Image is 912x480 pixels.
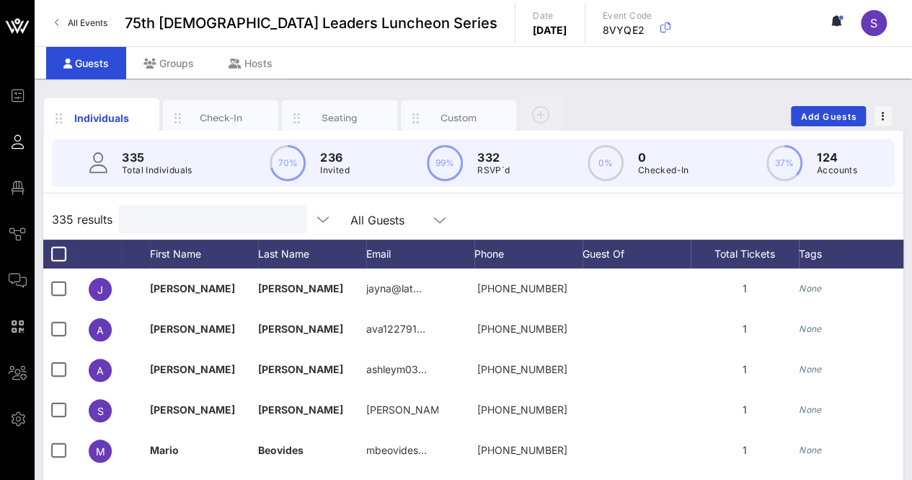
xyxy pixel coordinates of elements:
div: Check-In [189,111,253,125]
a: All Events [46,12,116,35]
p: 124 [817,149,857,166]
p: 332 [477,149,510,166]
p: 0 [638,149,689,166]
div: 1 [691,349,799,390]
span: J [97,284,103,296]
p: Invited [320,163,350,178]
p: [DATE] [533,23,567,38]
div: Seating [308,111,372,125]
p: 8VYQE2 [603,23,652,38]
p: 236 [320,149,350,166]
div: Custom [427,111,491,125]
span: [PERSON_NAME] [258,403,343,416]
span: +13104367738 [477,282,567,294]
span: +19158005079 [477,363,567,375]
p: Accounts [817,163,857,178]
span: M [96,445,105,458]
p: jayna@lat… [366,269,422,309]
div: Last Name [258,240,366,269]
p: ashleym03… [366,349,427,390]
span: 75th [DEMOGRAPHIC_DATA] Leaders Luncheon Series [125,12,497,34]
div: 1 [691,309,799,349]
span: A [97,324,104,336]
div: Groups [126,47,211,79]
span: [PERSON_NAME] [150,363,235,375]
i: None [799,445,822,455]
p: mbeovides… [366,430,427,471]
div: Guests [46,47,126,79]
div: 1 [691,390,799,430]
span: S [97,405,104,417]
span: 335 results [52,211,112,228]
p: [PERSON_NAME]… [366,390,438,430]
i: None [799,364,822,375]
div: Hosts [211,47,290,79]
span: +17863519976 [477,444,567,456]
div: 1 [691,269,799,309]
i: None [799,283,822,294]
p: Checked-In [638,163,689,178]
div: S [861,10,887,36]
div: Guest Of [583,240,691,269]
div: First Name [150,240,258,269]
i: None [799,404,822,415]
p: RSVP`d [477,163,510,178]
div: Email [366,240,474,269]
div: All Guests [342,205,457,234]
span: A [97,365,104,377]
span: [PERSON_NAME] [258,323,343,335]
p: Event Code [603,9,652,23]
p: Date [533,9,567,23]
span: S [870,16,877,30]
span: [PERSON_NAME] [258,363,343,375]
p: 335 [122,149,192,166]
span: [PERSON_NAME] [150,323,235,335]
p: ava122791… [366,309,425,349]
span: [PERSON_NAME] [150,282,235,294]
span: [PERSON_NAME] [258,282,343,294]
div: All Guests [350,214,404,227]
span: All Events [68,17,107,28]
div: Total Tickets [691,240,799,269]
div: 1 [691,430,799,471]
i: None [799,323,822,334]
span: Mario [150,444,179,456]
span: +15127792652 [477,323,567,335]
p: Total Individuals [122,163,192,178]
span: Beovides [258,444,304,456]
span: Add Guests [800,111,857,122]
div: Individuals [70,110,134,126]
button: Add Guests [791,106,866,126]
span: +15129684884 [477,403,567,416]
span: [PERSON_NAME] [150,403,235,416]
div: Phone [474,240,583,269]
